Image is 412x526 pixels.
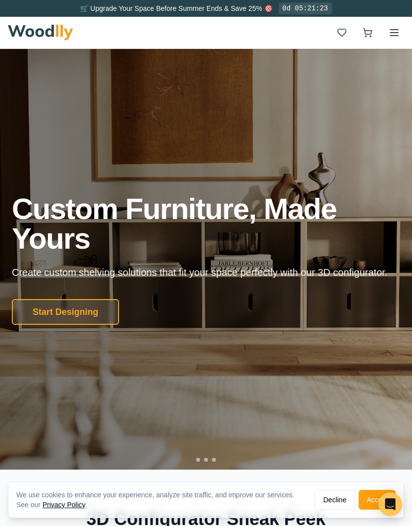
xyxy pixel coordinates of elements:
p: Create custom shelving solutions that fit your space perfectly with our 3D configurator. [12,265,391,279]
span: 🛒 Upgrade Your Space Before Summer Ends & Save 25% 🎯 [80,4,273,12]
div: Open Intercom Messenger [378,492,402,516]
div: 0d 05:21:23 [279,2,332,14]
button: Decline [315,490,355,510]
button: Start Designing [12,299,119,325]
button: Accept [359,490,396,510]
img: Woodlly [8,25,73,41]
a: Privacy Policy [42,501,85,509]
h1: Custom Furniture, Made Yours [12,194,400,254]
div: We use cookies to enhance your experience, analyze site traffic, and improve our services. See our . [16,490,307,510]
